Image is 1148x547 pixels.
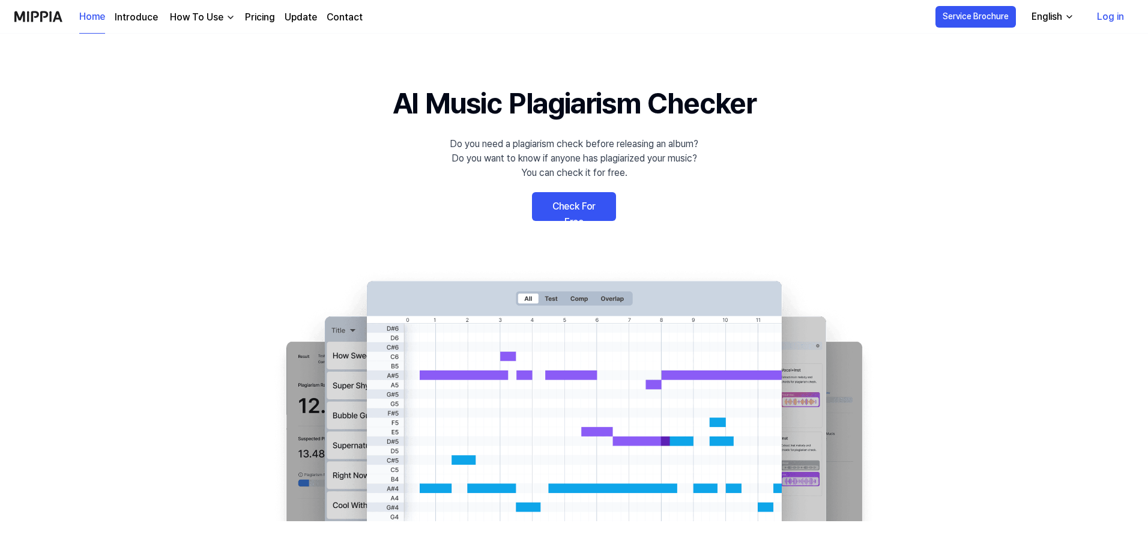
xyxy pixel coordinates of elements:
button: Service Brochure [935,6,1016,28]
img: down [226,13,235,22]
a: Update [285,10,317,25]
button: English [1022,5,1081,29]
a: Pricing [245,10,275,25]
button: How To Use [168,10,235,25]
div: How To Use [168,10,226,25]
a: Introduce [115,10,158,25]
img: main Image [262,269,886,521]
div: English [1029,10,1065,24]
a: Contact [327,10,363,25]
h1: AI Music Plagiarism Checker [393,82,756,125]
a: Check For Free [532,192,616,221]
div: Do you need a plagiarism check before releasing an album? Do you want to know if anyone has plagi... [450,137,698,180]
a: Home [79,1,105,34]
